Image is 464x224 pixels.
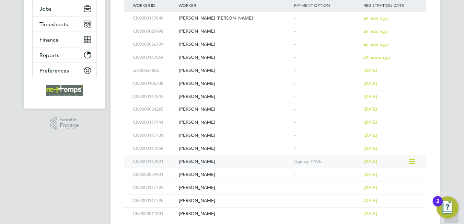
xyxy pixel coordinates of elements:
[60,117,79,123] span: Powered by
[363,28,388,34] span: an hour ago
[131,77,419,83] a: CN0000106738[PERSON_NAME]-[DATE]
[292,51,362,64] div: -
[131,194,419,200] a: CN0000117795[PERSON_NAME]-[DATE]
[131,168,177,181] div: CN0000059931
[131,12,177,25] div: CN0000117840
[363,132,377,138] span: [DATE]
[39,52,59,58] span: Reports
[131,168,419,174] a: CN0000059931[PERSON_NAME]-[DATE]
[177,51,292,64] div: [PERSON_NAME]
[32,85,97,96] a: Go to home page
[131,51,177,64] div: CN0000117864
[177,142,292,155] div: [PERSON_NAME]
[177,64,292,77] div: [PERSON_NAME]
[292,77,362,90] div: -
[131,129,177,142] div: CN0000117731
[437,197,459,219] button: Open Resource Center, 2 new notifications
[131,90,419,96] a: CN0000117843[PERSON_NAME]-[DATE]
[131,181,419,187] a: CN0000117793[PERSON_NAME]-[DATE]
[177,25,292,38] div: [PERSON_NAME]
[363,119,377,125] span: [DATE]
[46,85,83,96] img: net-temps-logo-retina.png
[292,129,362,142] div: -
[292,64,362,77] div: -
[33,1,96,16] button: Jobs
[131,116,419,122] a: CN0000117744[PERSON_NAME]-[DATE]
[131,12,419,18] a: CN0000117840[PERSON_NAME] [PERSON_NAME]-an hour ago
[292,181,362,194] div: -
[177,116,292,129] div: [PERSON_NAME]
[50,117,79,130] a: Powered byEngage
[131,207,419,213] a: CN0000011801[PERSON_NAME]-[DATE]
[131,90,177,103] div: CN0000117843
[292,90,362,103] div: -
[292,38,362,51] div: -
[363,211,377,216] span: [DATE]
[177,90,292,103] div: [PERSON_NAME]
[60,123,79,128] span: Engage
[131,103,419,109] a: CN0000054265[PERSON_NAME]-[DATE]
[177,168,292,181] div: [PERSON_NAME]
[33,63,96,78] button: Preferences
[177,181,292,194] div: [PERSON_NAME]
[292,168,362,181] div: -
[177,129,292,142] div: [PERSON_NAME]
[131,181,177,194] div: CN0000117793
[177,208,292,220] div: [PERSON_NAME]
[436,201,439,210] div: 2
[292,142,362,155] div: -
[292,116,362,129] div: -
[363,158,377,164] span: [DATE]
[363,184,377,190] span: [DATE]
[292,25,362,38] div: -
[177,194,292,207] div: [PERSON_NAME]
[177,12,292,25] div: [PERSON_NAME] [PERSON_NAME]
[39,36,59,43] span: Finance
[363,145,377,151] span: [DATE]
[131,77,177,90] div: CN0000106738
[177,38,292,51] div: [PERSON_NAME]
[292,103,362,116] div: -
[363,41,388,47] span: an hour ago
[292,12,362,25] div: -
[131,51,419,57] a: CN0000117864[PERSON_NAME]-21 hours ago
[131,64,419,70] a: cn000027886[PERSON_NAME]-[DATE]
[33,47,96,63] button: Reports
[131,38,177,51] div: CN0000056709
[177,103,292,116] div: [PERSON_NAME]
[363,15,388,21] span: an hour ago
[39,21,68,27] span: Timesheets
[363,106,377,112] span: [DATE]
[39,67,69,74] span: Preferences
[131,155,408,161] a: CN0000117801[PERSON_NAME]Agency PAYE[DATE]
[131,208,177,220] div: CN0000011801
[177,77,292,90] div: [PERSON_NAME]
[39,5,51,12] span: Jobs
[131,25,177,38] div: CN0000065498
[131,194,177,207] div: CN0000117795
[177,155,292,168] div: [PERSON_NAME]
[363,198,377,203] span: [DATE]
[131,25,419,31] a: CN0000065498[PERSON_NAME]-an hour ago
[33,32,96,47] button: Finance
[292,208,362,220] div: -
[131,103,177,116] div: CN0000054265
[33,16,96,32] button: Timesheets
[131,116,177,129] div: CN0000117744
[131,38,419,44] a: CN0000056709[PERSON_NAME]-an hour ago
[363,171,377,177] span: [DATE]
[131,155,177,168] div: CN0000117801
[131,142,419,148] a: CN0000117058[PERSON_NAME]-[DATE]
[131,142,177,155] div: CN0000117058
[363,54,390,60] span: 21 hours ago
[131,64,177,77] div: cn000027886
[292,155,362,168] div: Agency PAYE
[363,93,377,99] span: [DATE]
[363,80,377,86] span: [DATE]
[363,67,377,73] span: [DATE]
[131,129,419,135] a: CN0000117731[PERSON_NAME]-[DATE]
[292,194,362,207] div: -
